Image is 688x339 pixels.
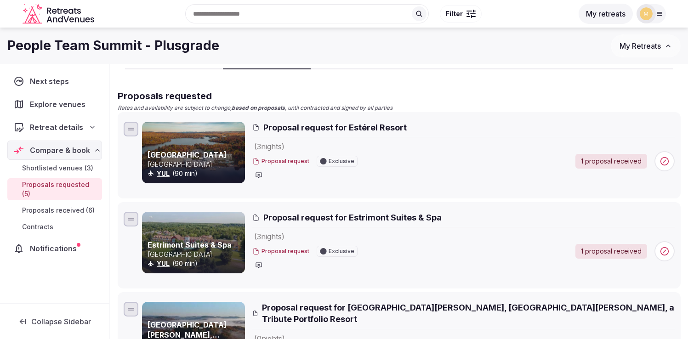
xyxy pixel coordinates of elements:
[446,9,463,18] span: Filter
[440,5,482,23] button: Filter
[148,240,232,249] a: Estrimont Suites & Spa
[157,169,170,177] a: YUL
[252,248,309,255] button: Proposal request
[22,222,53,232] span: Contracts
[118,90,681,102] h2: Proposals requested
[575,154,647,169] a: 1 proposal received
[575,244,647,259] a: 1 proposal received
[7,178,102,200] a: Proposals requested (5)
[640,7,653,20] img: mana.vakili
[148,259,243,268] div: (90 min)
[148,169,243,178] div: (90 min)
[118,104,681,112] p: Rates and availability are subject to change, , until contracted and signed by all parties
[148,150,227,159] a: [GEOGRAPHIC_DATA]
[7,220,102,233] a: Contracts
[262,302,675,325] span: Proposal request for [GEOGRAPHIC_DATA][PERSON_NAME], [GEOGRAPHIC_DATA][PERSON_NAME], a Tribute Po...
[254,232,284,241] span: ( 3 night s )
[157,169,170,178] button: YUL
[7,72,102,91] a: Next steps
[7,37,219,55] h1: People Team Summit - Plusgrade
[23,4,96,24] a: Visit the homepage
[611,34,681,57] button: My Retreats
[329,249,354,254] span: Exclusive
[7,95,102,114] a: Explore venues
[620,41,661,51] span: My Retreats
[30,122,83,133] span: Retreat details
[329,158,354,164] span: Exclusive
[7,239,102,258] a: Notifications
[30,243,80,254] span: Notifications
[157,260,170,267] a: YUL
[254,142,284,151] span: ( 3 night s )
[263,122,407,133] span: Proposal request for Estérel Resort
[148,160,243,169] p: [GEOGRAPHIC_DATA]
[22,206,95,215] span: Proposals received (6)
[30,145,90,156] span: Compare & book
[579,9,633,18] a: My retreats
[31,317,91,326] span: Collapse Sidebar
[232,104,285,111] strong: based on proposals
[579,4,633,24] button: My retreats
[22,164,93,173] span: Shortlisted venues (3)
[7,204,102,217] a: Proposals received (6)
[23,4,96,24] svg: Retreats and Venues company logo
[30,76,73,87] span: Next steps
[157,259,170,268] button: YUL
[30,99,89,110] span: Explore venues
[263,212,442,223] span: Proposal request for Estrimont Suites & Spa
[252,158,309,165] button: Proposal request
[7,162,102,175] a: Shortlisted venues (3)
[7,311,102,332] button: Collapse Sidebar
[22,180,98,198] span: Proposals requested (5)
[148,250,243,259] p: [GEOGRAPHIC_DATA]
